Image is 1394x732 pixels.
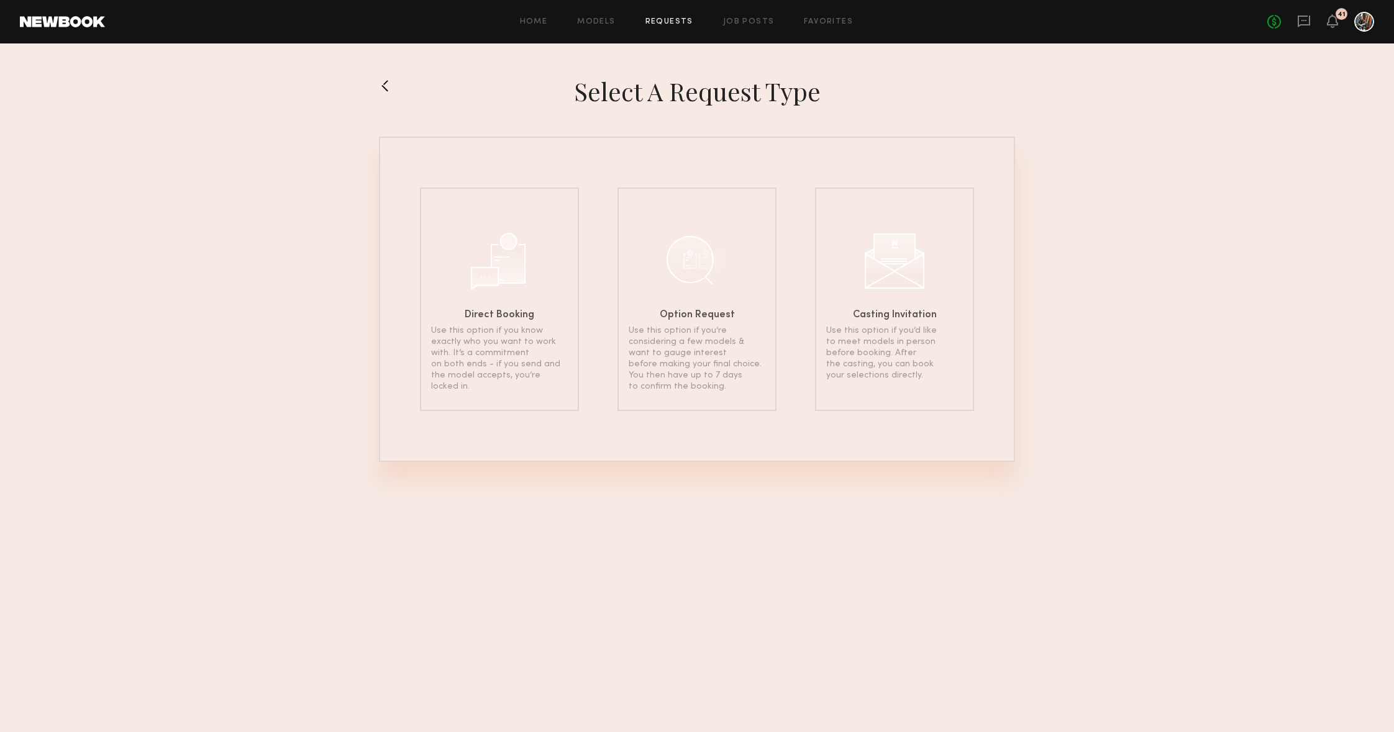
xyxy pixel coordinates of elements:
h6: Direct Booking [465,310,534,320]
a: Home [520,18,548,26]
p: Use this option if you’re considering a few models & want to gauge interest before making your fi... [629,325,765,392]
a: Job Posts [723,18,775,26]
h6: Casting Invitation [853,310,937,320]
p: Use this option if you’d like to meet models in person before booking. After the casting, you can... [826,325,963,381]
div: 41 [1337,11,1346,18]
a: Models [577,18,615,26]
a: Favorites [804,18,853,26]
a: Option RequestUse this option if you’re considering a few models & want to gauge interest before ... [617,188,777,411]
a: Casting InvitationUse this option if you’d like to meet models in person before booking. After th... [815,188,974,411]
h1: Select a Request Type [574,76,821,107]
a: Requests [645,18,693,26]
a: Direct BookingUse this option if you know exactly who you want to work with. It’s a commitment on... [420,188,579,411]
h6: Option Request [660,310,735,320]
p: Use this option if you know exactly who you want to work with. It’s a commitment on both ends - i... [431,325,568,392]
